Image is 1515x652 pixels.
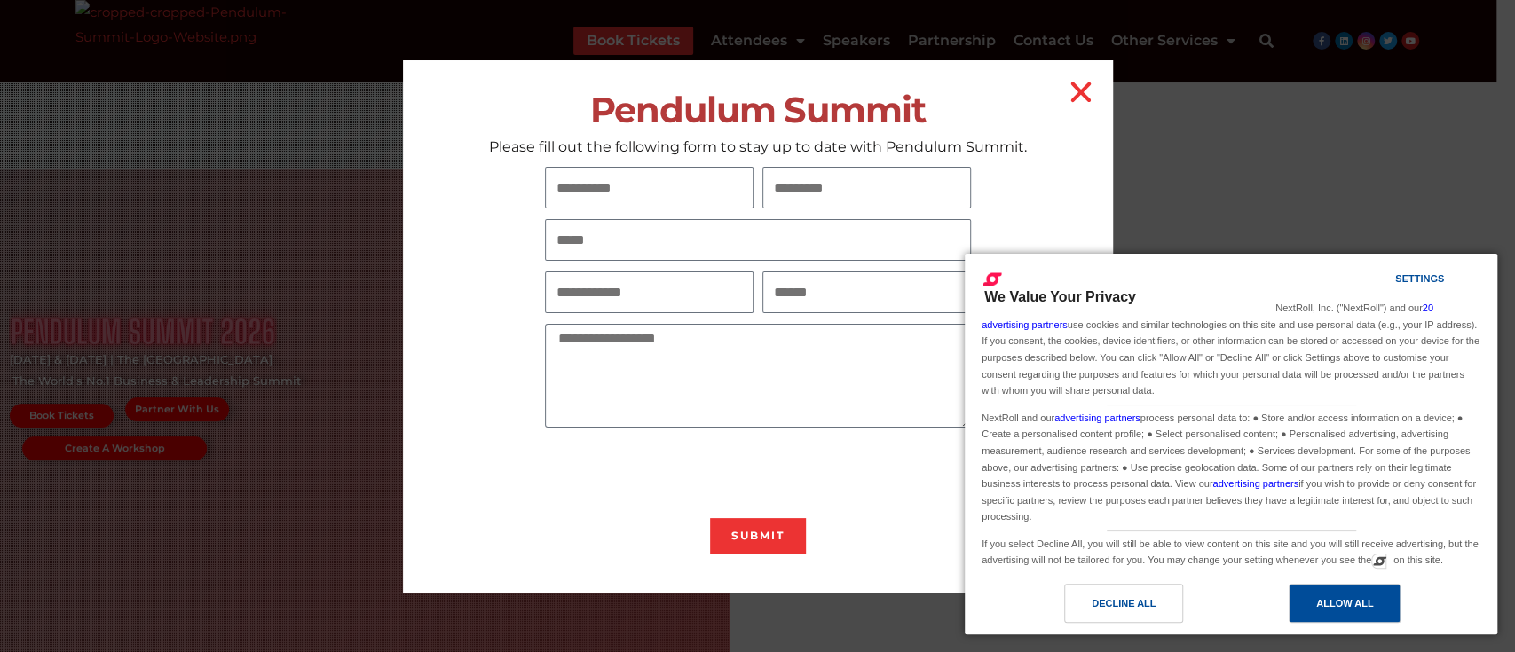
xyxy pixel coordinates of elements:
a: Settings [1364,264,1407,297]
a: advertising partners [1054,412,1140,423]
div: NextRoll and our process personal data to: ● Store and/or access information on a device; ● Creat... [978,405,1484,527]
span: We Value Your Privacy [984,289,1136,304]
span: Submit [731,530,785,541]
div: Allow All [1316,593,1373,613]
iframe: reCAPTCHA [545,438,815,507]
div: NextRoll, Inc. ("NextRoll") and our use cookies and similar technologies on this site and use per... [978,298,1484,400]
div: Settings [1395,269,1444,288]
div: If you select Decline All, you will still be able to view content on this site and you will still... [978,531,1484,570]
h2: Pendulum Summit [403,90,1113,130]
a: advertising partners [1212,478,1298,489]
button: Submit [710,518,806,554]
p: Please fill out the following form to stay up to date with Pendulum Summit. [403,137,1113,156]
div: Decline All [1092,593,1156,613]
a: Close [1067,78,1095,106]
a: Decline All [975,584,1231,632]
a: 20 advertising partners [982,302,1433,330]
a: Allow All [1231,584,1487,632]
